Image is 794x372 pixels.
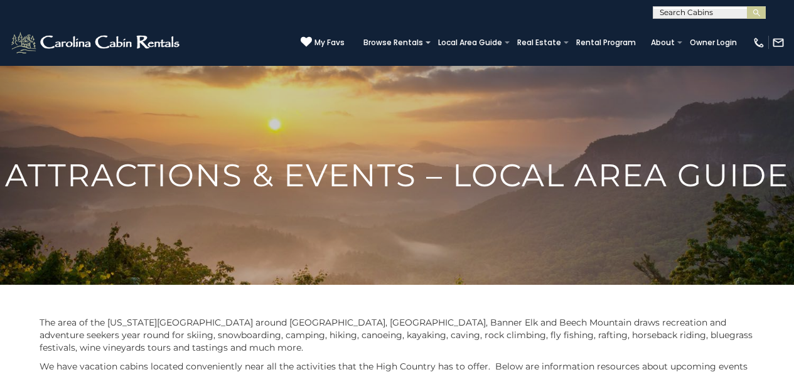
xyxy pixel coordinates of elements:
span: My Favs [314,37,345,48]
a: Browse Rentals [357,34,429,51]
a: Rental Program [570,34,642,51]
img: phone-regular-white.png [753,36,765,49]
p: The area of the [US_STATE][GEOGRAPHIC_DATA] around [GEOGRAPHIC_DATA], [GEOGRAPHIC_DATA], Banner E... [40,316,755,354]
a: Local Area Guide [432,34,508,51]
img: mail-regular-white.png [772,36,785,49]
a: Real Estate [511,34,567,51]
a: My Favs [301,36,345,49]
a: Owner Login [684,34,743,51]
a: About [645,34,681,51]
img: White-1-2.png [9,30,183,55]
